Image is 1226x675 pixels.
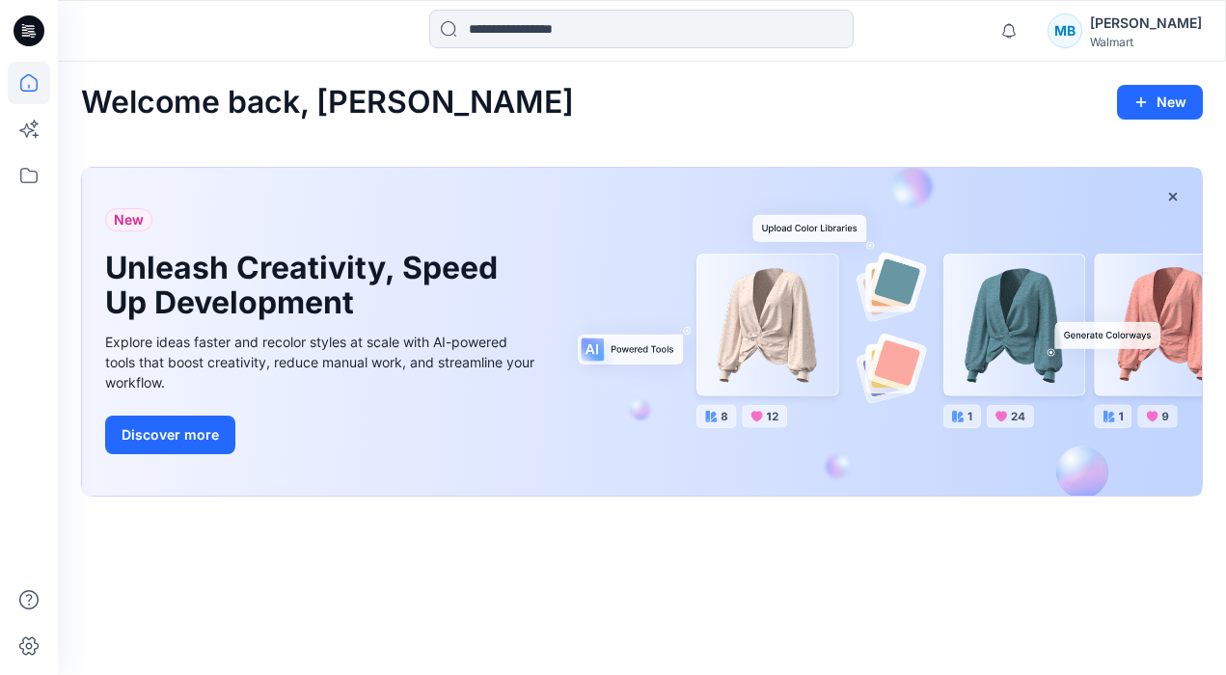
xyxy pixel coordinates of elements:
[1048,13,1082,48] div: MB
[81,85,574,121] h2: Welcome back, [PERSON_NAME]
[105,332,539,392] div: Explore ideas faster and recolor styles at scale with AI-powered tools that boost creativity, red...
[1090,12,1202,35] div: [PERSON_NAME]
[105,416,539,454] a: Discover more
[105,251,510,320] h1: Unleash Creativity, Speed Up Development
[105,416,235,454] button: Discover more
[1090,35,1202,49] div: Walmart
[1117,85,1203,120] button: New
[114,208,144,231] span: New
